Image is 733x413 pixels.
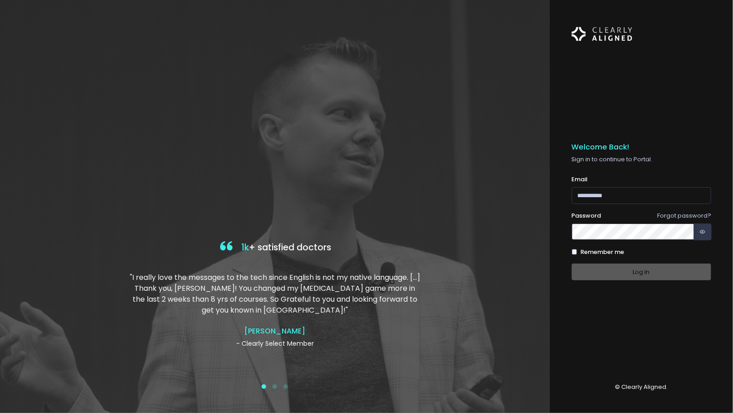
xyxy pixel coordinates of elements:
p: Sign in to continue to Portal. [572,155,712,164]
p: "I really love the messages to the tech since English is not my native language. […] Thank you, [... [129,272,420,316]
h4: [PERSON_NAME] [129,327,420,335]
h4: + satisfied doctors [129,239,420,258]
img: Logo Horizontal [572,22,633,46]
span: 1k [241,242,249,254]
p: © Clearly Aligned. [572,383,712,392]
label: Remember me [580,248,624,257]
label: Email [572,175,588,184]
p: - Clearly Select Member [129,339,420,348]
a: Forgot password? [657,211,711,220]
h5: Welcome Back! [572,143,712,152]
label: Password [572,211,601,220]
